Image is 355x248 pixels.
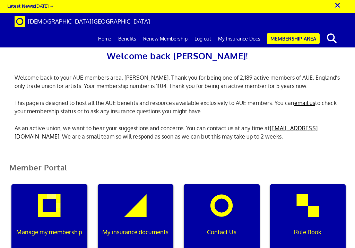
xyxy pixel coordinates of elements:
[15,228,84,237] p: Manage my membership
[9,13,155,30] a: Brand [DEMOGRAPHIC_DATA][GEOGRAPHIC_DATA]
[321,31,342,46] button: search
[7,3,54,9] a: Latest News:[DATE] →
[9,124,346,141] p: As an active union, we want to hear your suggestions and concerns. You can contact us at any time...
[267,33,320,44] a: Membership Area
[28,18,150,25] span: [DEMOGRAPHIC_DATA][GEOGRAPHIC_DATA]
[140,30,191,47] a: Renew Membership
[9,73,346,90] p: Welcome back to your AUE members area, [PERSON_NAME]. Thank you for being one of 2,189 active mem...
[9,48,346,63] h2: Welcome back [PERSON_NAME]!
[7,3,35,9] strong: Latest News:
[215,30,264,47] a: My Insurance Docs
[188,228,256,237] p: Contact Us
[4,163,351,180] h2: Member Portal
[115,30,140,47] a: Benefits
[9,99,346,115] p: This page is designed to host all the AUE benefits and resources available exclusively to AUE mem...
[191,30,215,47] a: Log out
[95,30,115,47] a: Home
[15,125,318,140] a: [EMAIL_ADDRESS][DOMAIN_NAME]
[294,99,315,106] a: email us
[274,228,342,237] p: Rule Book
[101,228,170,237] p: My insurance documents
